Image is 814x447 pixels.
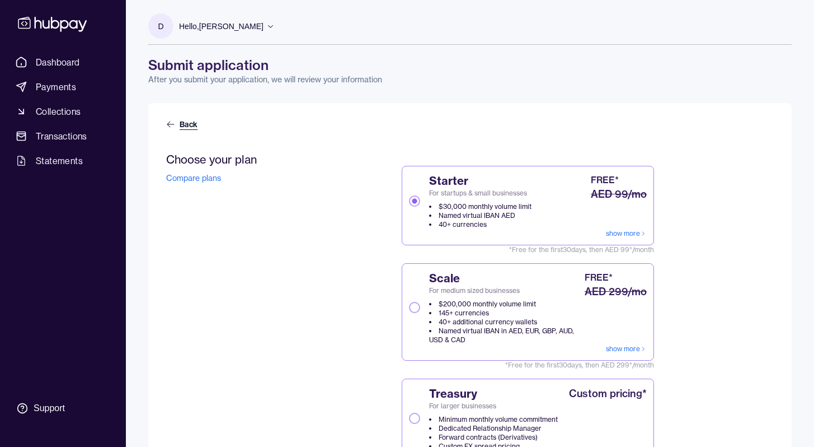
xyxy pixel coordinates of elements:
[166,152,335,166] h2: Choose your plan
[591,187,647,202] div: AED 99/mo
[166,119,200,130] a: Back
[36,105,81,118] span: Collections
[166,173,221,183] a: Compare plans
[179,20,264,32] p: Hello, [PERSON_NAME]
[429,300,582,309] li: $200,000 monthly volume limit
[148,74,792,85] p: After you submit your application, we will review your information
[429,286,582,295] span: For medium sized businesses
[429,318,582,327] li: 40+ additional currency wallets
[429,309,582,318] li: 145+ currencies
[36,55,80,69] span: Dashboard
[402,361,654,370] span: *Free for the first 30 days, then AED 299*/month
[34,402,65,415] div: Support
[429,386,558,402] span: Treasury
[11,101,115,122] a: Collections
[585,284,647,300] div: AED 299/mo
[429,173,531,189] span: Starter
[569,386,647,402] div: Custom pricing*
[11,126,115,146] a: Transactions
[409,413,420,424] button: TreasuryFor larger businessesMinimum monthly volume commitmentDedicated Relationship ManagerForwa...
[429,271,582,286] span: Scale
[585,271,613,284] div: FREE*
[11,151,115,171] a: Statements
[11,52,115,72] a: Dashboard
[429,327,582,344] li: Named virtual IBAN in AED, EUR, GBP, AUD, USD & CAD
[429,220,531,229] li: 40+ currencies
[409,302,420,313] button: ScaleFor medium sized businesses$200,000 monthly volume limit145+ currencies40+ additional curren...
[429,415,558,424] li: Minimum monthly volume commitment
[429,402,558,411] span: For larger businesses
[606,229,647,238] a: show more
[36,80,76,94] span: Payments
[11,397,115,420] a: Support
[402,245,654,254] span: *Free for the first 30 days, then AED 99*/month
[148,56,792,74] h1: Submit application
[429,189,531,198] span: For startups & small businesses
[158,20,163,32] p: D
[429,424,558,433] li: Dedicated Relationship Manager
[11,77,115,97] a: Payments
[429,202,531,211] li: $30,000 monthly volume limit
[591,173,619,187] div: FREE*
[429,433,558,442] li: Forward contracts (Derivatives)
[606,344,647,353] a: show more
[429,211,531,220] li: Named virtual IBAN AED
[36,154,83,167] span: Statements
[409,195,420,207] button: StarterFor startups & small businesses$30,000 monthly volume limitNamed virtual IBAN AED40+ curre...
[36,129,87,143] span: Transactions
